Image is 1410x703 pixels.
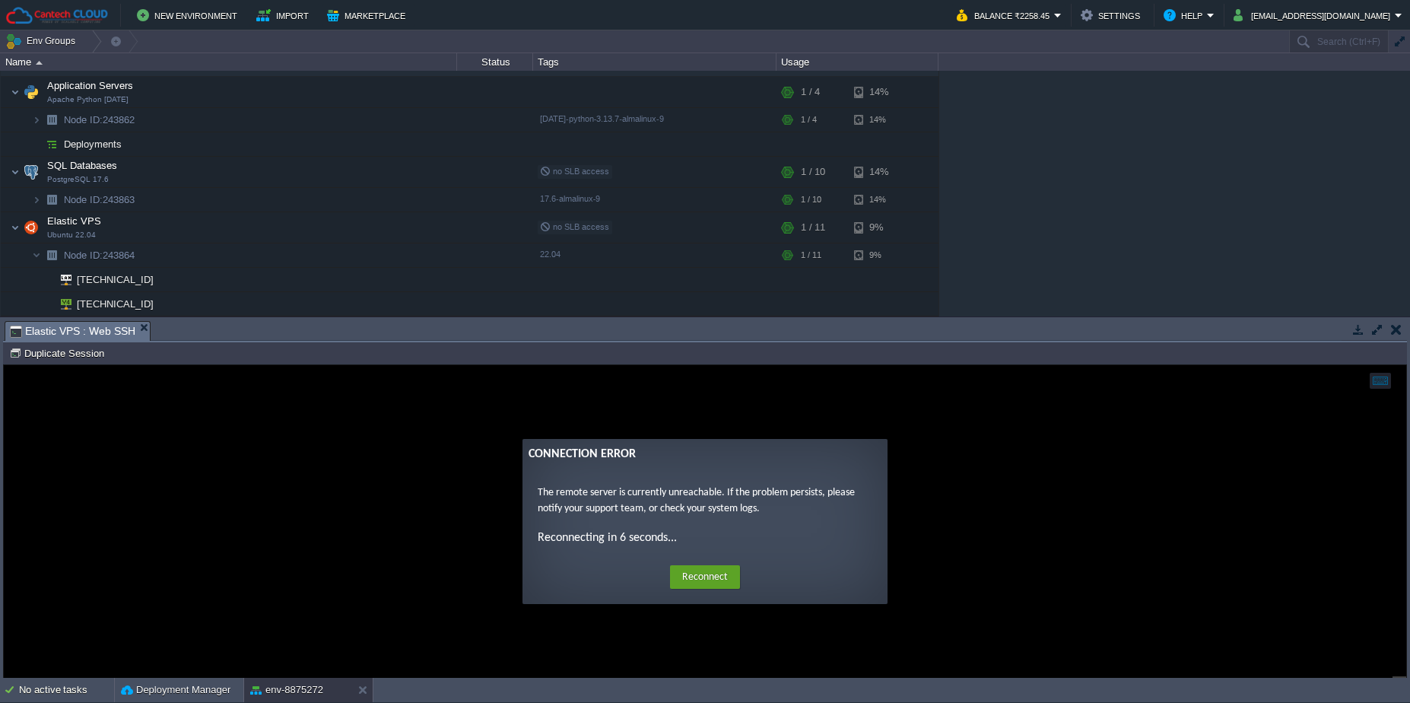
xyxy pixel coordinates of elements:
span: Application Servers [46,79,135,92]
a: Node ID:243864 [62,249,137,262]
img: AMDAwAAAACH5BAEAAAAALAAAAAABAAEAAAICRAEAOw== [32,188,41,212]
img: AMDAwAAAACH5BAEAAAAALAAAAAABAAEAAAICRAEAOw== [32,108,41,132]
img: AMDAwAAAACH5BAEAAAAALAAAAAABAAEAAAICRAEAOw== [21,77,42,107]
span: [DATE]-python-3.13.7-almalinux-9 [540,114,664,123]
button: Balance ₹2258.45 [957,6,1054,24]
img: Cantech Cloud [5,6,109,25]
span: Ubuntu 22.04 [47,231,96,240]
img: AMDAwAAAACH5BAEAAAAALAAAAAABAAEAAAICRAEAOw== [11,157,20,187]
button: Import [256,6,313,24]
img: AMDAwAAAACH5BAEAAAAALAAAAAABAAEAAAICRAEAOw== [41,132,62,156]
img: AMDAwAAAACH5BAEAAAAALAAAAAABAAEAAAICRAEAOw== [41,243,62,267]
button: Help [1164,6,1207,24]
span: Elastic VPS : Web SSH [10,322,135,341]
div: 1 / 4 [801,77,820,107]
a: SQL DatabasesPostgreSQL 17.6 [46,160,119,171]
span: 243863 [62,193,137,206]
img: AMDAwAAAACH5BAEAAAAALAAAAAABAAEAAAICRAEAOw== [41,292,50,316]
span: Elastic VPS [46,215,103,227]
button: Settings [1081,6,1145,24]
div: Tags [534,53,776,71]
button: env-8875272 [250,682,323,698]
img: AMDAwAAAACH5BAEAAAAALAAAAAABAAEAAAICRAEAOw== [11,77,20,107]
button: Marketplace [327,6,410,24]
div: 1 / 11 [801,212,825,243]
span: 243864 [62,249,137,262]
img: AMDAwAAAACH5BAEAAAAALAAAAAABAAEAAAICRAEAOw== [21,212,42,243]
img: AMDAwAAAACH5BAEAAAAALAAAAAABAAEAAAICRAEAOw== [32,132,41,156]
div: 1 / 10 [801,157,825,187]
span: no SLB access [540,167,609,176]
span: [TECHNICAL_ID] [75,292,156,316]
img: AMDAwAAAACH5BAEAAAAALAAAAAABAAEAAAICRAEAOw== [36,61,43,65]
a: Deployments [62,138,124,151]
span: 17.6-almalinux-9 [540,194,600,203]
span: Apache Python [DATE] [47,95,129,104]
div: No active tasks [19,678,114,702]
a: [TECHNICAL_ID] [75,274,156,285]
img: AMDAwAAAACH5BAEAAAAALAAAAAABAAEAAAICRAEAOw== [50,292,71,316]
span: [TECHNICAL_ID] [75,268,156,291]
img: AMDAwAAAACH5BAEAAAAALAAAAAABAAEAAAICRAEAOw== [41,108,62,132]
a: Node ID:243862 [62,113,137,126]
img: AMDAwAAAACH5BAEAAAAALAAAAAABAAEAAAICRAEAOw== [32,243,41,267]
img: AMDAwAAAACH5BAEAAAAALAAAAAABAAEAAAICRAEAOw== [11,212,20,243]
span: no SLB access [540,222,609,231]
a: Elastic VPSUbuntu 22.04 [46,215,103,227]
div: 1 / 4 [801,108,817,132]
button: New Environment [137,6,242,24]
span: PostgreSQL 17.6 [47,175,109,184]
img: AMDAwAAAACH5BAEAAAAALAAAAAABAAEAAAICRAEAOw== [41,268,50,291]
div: 1 / 11 [801,243,821,267]
span: SQL Databases [46,159,119,172]
div: Status [458,53,532,71]
div: 14% [854,188,903,212]
span: Node ID: [64,194,103,205]
a: [TECHNICAL_ID] [75,298,156,310]
div: Usage [777,53,938,71]
button: [EMAIL_ADDRESS][DOMAIN_NAME] [1234,6,1395,24]
div: 9% [854,243,903,267]
span: 22.04 [540,250,561,259]
span: 243862 [62,113,137,126]
img: AMDAwAAAACH5BAEAAAAALAAAAAABAAEAAAICRAEAOw== [50,268,71,291]
button: Env Groups [5,30,81,52]
button: Duplicate Session [9,346,109,360]
div: 14% [854,157,903,187]
a: Application ServersApache Python [DATE] [46,80,135,91]
div: 14% [854,108,903,132]
a: Node ID:243863 [62,193,137,206]
div: 9% [854,212,903,243]
iframe: To enrich screen reader interactions, please activate Accessibility in Grammarly extension settings [4,365,1406,678]
img: AMDAwAAAACH5BAEAAAAALAAAAAABAAEAAAICRAEAOw== [21,157,42,187]
div: 1 / 10 [801,188,821,212]
button: Deployment Manager [121,682,230,698]
div: Name [2,53,456,71]
div: 14% [854,77,903,107]
img: AMDAwAAAACH5BAEAAAAALAAAAAABAAEAAAICRAEAOw== [41,188,62,212]
span: Node ID: [64,250,103,261]
span: Node ID: [64,114,103,126]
